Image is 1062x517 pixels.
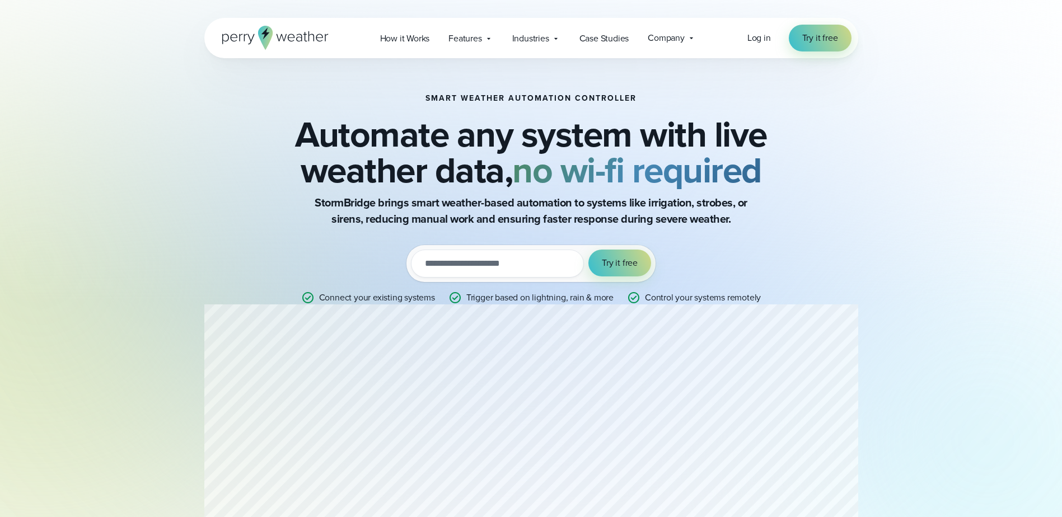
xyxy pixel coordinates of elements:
h2: Automate any system with live weather data, [260,116,802,188]
a: Log in [747,31,771,45]
a: Case Studies [570,27,639,50]
a: How it Works [371,27,439,50]
h1: Smart Weather Automation Controller [425,94,637,103]
p: StormBridge brings smart weather-based automation to systems like irrigation, strobes, or sirens,... [307,195,755,227]
span: How it Works [380,32,430,45]
span: Log in [747,31,771,44]
span: Industries [512,32,549,45]
span: Company [648,31,685,45]
p: Connect your existing systems [319,291,435,304]
span: Try it free [802,31,838,45]
span: Features [448,32,481,45]
p: Control your systems remotely [645,291,761,304]
a: Try it free [789,25,852,51]
span: Try it free [602,256,638,270]
p: Trigger based on lightning, rain & more [466,291,614,304]
strong: no wi-fi required [512,144,762,196]
button: Try it free [588,250,651,276]
span: Case Studies [579,32,629,45]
